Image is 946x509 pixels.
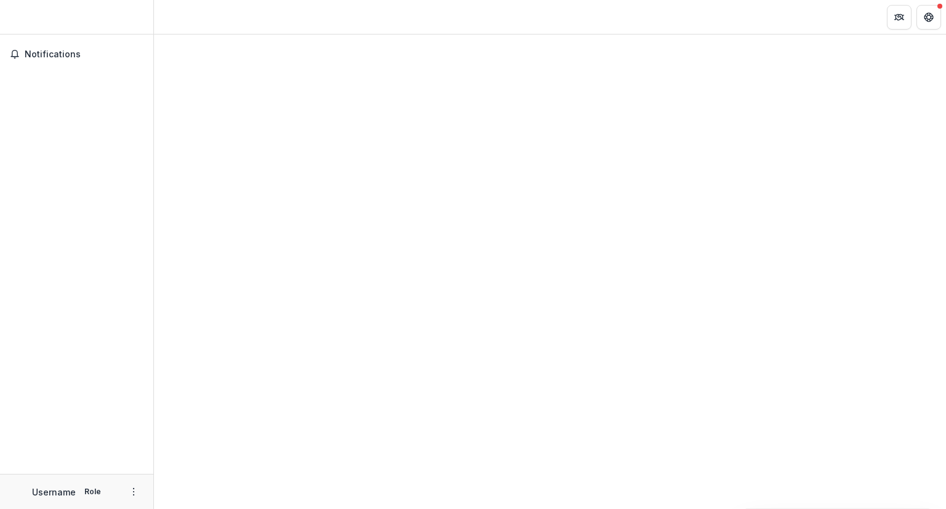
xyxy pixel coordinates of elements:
button: Get Help [916,5,941,30]
p: Username [32,486,76,499]
button: More [126,484,141,499]
button: Notifications [5,44,148,64]
button: Partners [887,5,912,30]
span: Notifications [25,49,144,60]
p: Role [81,486,105,497]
